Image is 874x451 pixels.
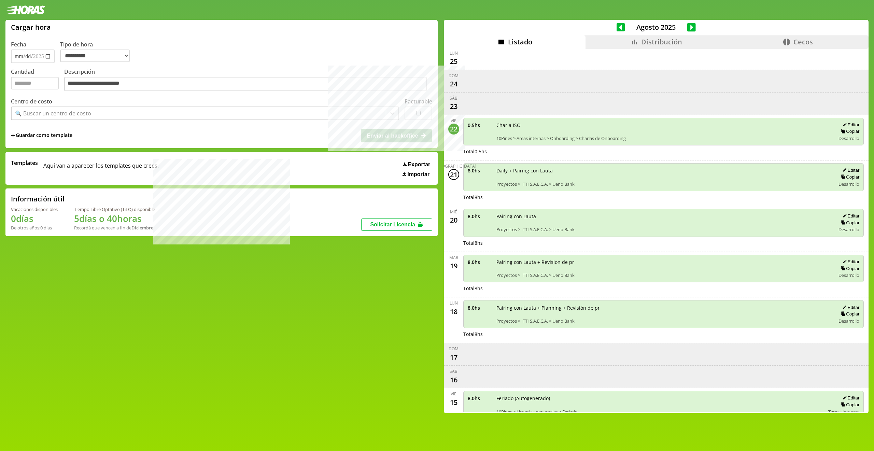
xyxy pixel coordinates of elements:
div: scrollable content [444,49,869,412]
span: Exportar [408,161,430,168]
h1: 0 días [11,212,58,225]
div: vie [451,118,456,124]
span: Importar [407,171,429,178]
span: Templates [11,159,38,167]
h2: Información útil [11,194,65,203]
div: 18 [448,306,459,317]
div: mié [450,209,457,215]
div: 15 [448,397,459,408]
span: 8.0 hs [468,395,492,401]
button: Editar [841,167,859,173]
select: Tipo de hora [60,50,130,62]
img: logotipo [5,5,45,14]
button: Copiar [839,311,859,317]
button: Copiar [839,128,859,134]
span: +Guardar como template [11,132,72,139]
div: lun [450,50,458,56]
div: sáb [450,95,457,101]
div: Vacaciones disponibles [11,206,58,212]
span: Cecos [793,37,813,46]
div: Total 8 hs [463,194,864,200]
span: Proyectos > ITTI S.A.E.C.A. > Ueno Bank [496,181,831,187]
button: Copiar [839,266,859,271]
div: 16 [448,374,459,385]
div: De otros años: 0 días [11,225,58,231]
div: mar [449,255,458,260]
span: Agosto 2025 [625,23,687,32]
span: + [11,132,15,139]
span: Desarrollo [838,318,859,324]
div: 25 [448,56,459,67]
div: Tiempo Libre Optativo (TiLO) disponible [74,206,155,212]
span: Charla ISO [496,122,831,128]
div: sáb [450,368,457,374]
button: Editar [841,259,859,265]
h1: Cargar hora [11,23,51,32]
span: Pairing con Lauta + Revision de pr [496,259,831,265]
span: Tareas internas [828,409,859,415]
div: 20 [448,215,459,226]
span: Desarrollo [838,272,859,278]
span: Desarrollo [838,135,859,141]
button: Solicitar Licencia [361,219,432,231]
span: Pairing con Lauta [496,213,831,220]
div: Total 8 hs [463,331,864,337]
label: Cantidad [11,68,64,93]
button: Copiar [839,402,859,408]
div: Total 8 hs [463,240,864,246]
span: Proyectos > ITTI S.A.E.C.A. > Ueno Bank [496,272,831,278]
textarea: Descripción [64,77,427,91]
div: 17 [448,352,459,363]
div: vie [451,391,456,397]
div: dom [449,346,459,352]
span: Feriado (Autogenerado) [496,395,824,401]
label: Facturable [405,98,432,105]
button: Editar [841,395,859,401]
span: Desarrollo [838,181,859,187]
span: Aqui van a aparecer los templates que crees. [43,159,159,178]
div: dom [449,73,459,79]
div: 🔍 Buscar un centro de costo [15,110,91,117]
button: Editar [841,213,859,219]
h1: 5 días o 40 horas [74,212,155,225]
button: Editar [841,305,859,310]
button: Copiar [839,220,859,226]
div: 21 [448,169,459,180]
input: Cantidad [11,77,59,89]
span: Solicitar Licencia [370,222,415,227]
div: 24 [448,79,459,89]
div: [DEMOGRAPHIC_DATA] [431,163,476,169]
button: Exportar [401,161,432,168]
label: Descripción [64,68,432,93]
label: Tipo de hora [60,41,135,63]
span: Proyectos > ITTI S.A.E.C.A. > Ueno Bank [496,318,831,324]
b: Diciembre [131,225,153,231]
div: Total 0.5 hs [463,148,864,155]
span: Pairing con Lauta + Planning + Revisión de pr [496,305,831,311]
span: 8.0 hs [468,167,492,174]
span: Desarrollo [838,226,859,232]
span: Proyectos > ITTI S.A.E.C.A. > Ueno Bank [496,226,831,232]
span: Daily + Pairing con Lauta [496,167,831,174]
span: 10Pines > Licencias personales > Feriado [496,409,824,415]
div: Total 8 hs [463,285,864,292]
button: Copiar [839,174,859,180]
button: Editar [841,122,859,128]
div: Recordá que vencen a fin de [74,225,155,231]
label: Fecha [11,41,26,48]
span: Listado [508,37,532,46]
span: 8.0 hs [468,305,492,311]
div: lun [450,300,458,306]
div: 19 [448,260,459,271]
div: 22 [448,124,459,135]
span: 10Pines > Areas internas > Onboarding > Charlas de Onboarding [496,135,831,141]
span: 0.5 hs [468,122,492,128]
span: 8.0 hs [468,259,492,265]
span: Distribución [641,37,682,46]
div: 23 [448,101,459,112]
span: 8.0 hs [468,213,492,220]
label: Centro de costo [11,98,52,105]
